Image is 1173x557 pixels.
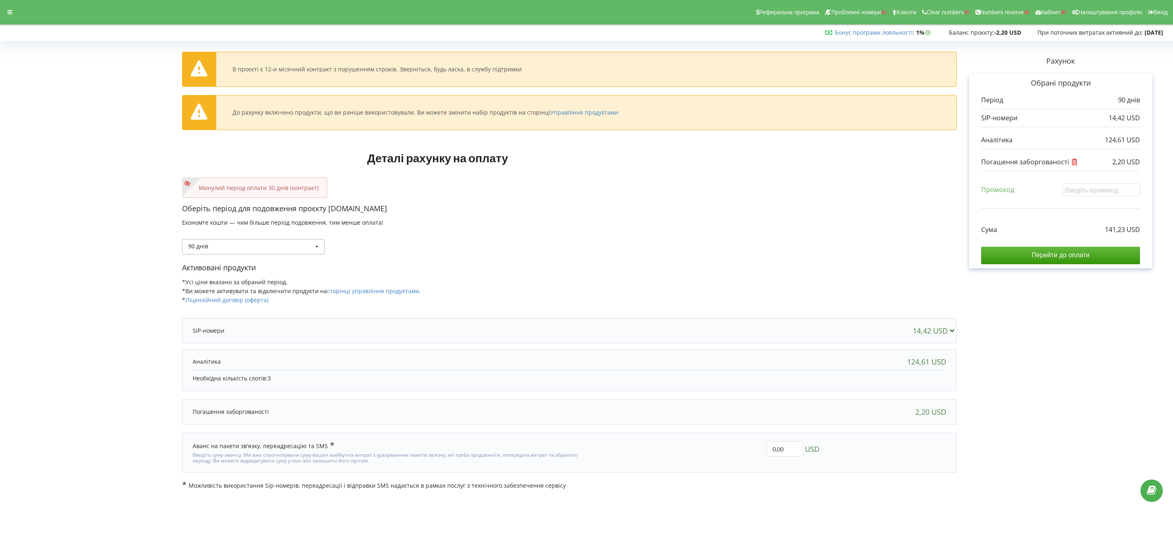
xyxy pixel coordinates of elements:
[327,287,421,295] a: сторінці управління продуктами.
[915,408,946,416] div: 2,20 USD
[1144,29,1163,36] strong: [DATE]
[193,408,269,416] p: Погашення заборгованості
[185,296,268,304] a: Ліцензійний договір (оферта)
[916,29,933,36] strong: 1%
[1041,9,1061,15] span: Кабінет
[981,247,1140,264] input: Перейти до оплати
[193,450,581,464] div: Введіть суму авансу. Ми вже спрогнозували суму ваших майбутніх витрат з урахуванням пакетів зв'яз...
[831,9,881,15] span: Проблемні номери
[927,9,964,15] span: Clear numbers
[193,441,334,450] div: Аванс на пакети зв'язку, переадресацію та SMS
[182,481,957,490] p: Можливість використання Sip-номерів, переадресації і відправки SMS надається в рамках послуг з те...
[981,157,1080,167] p: Погашення заборгованості
[182,203,957,214] p: Оберіть період для подовження проєкту [DOMAIN_NAME]
[1105,135,1140,145] p: 124,61 USD
[957,56,1164,66] p: Рахунок
[835,29,914,36] span: :
[835,29,913,36] a: Бонус програми лояльності
[981,78,1140,88] p: Обрані продукти
[1118,95,1140,105] p: 90 днів
[182,287,421,295] span: *Ви можете активувати та відключити продукти на
[182,263,957,273] p: Активовані продукти
[981,225,997,234] p: Сума
[550,108,618,116] a: Управління продуктами
[193,327,224,335] p: SIP-номери
[896,9,916,15] span: Клієнти
[981,185,1014,195] p: Промокод
[1109,113,1140,123] p: 14,42 USD
[994,29,1021,36] strong: -2,20 USD
[182,278,288,286] span: *Усі ціни вказано за обраний період.
[233,66,522,73] div: В проєкті є 12-и місячний контракт з порушенням строків. Зверніться, будь ласка, в службу підтримки
[759,9,819,15] span: Реферальна програма
[1105,225,1140,234] p: 141,23 USD
[1078,9,1142,15] span: Налаштування профілю
[191,184,319,192] p: Минулий період оплати 30 днів (контракт)
[913,327,958,335] div: 14,42 USD
[188,243,208,249] div: 90 днів
[1037,29,1143,36] span: При поточних витратах активний до:
[1063,183,1140,196] input: Введіть промокод
[193,358,221,366] p: Аналітика
[193,374,946,382] p: Необхідна кількість слотів:
[1153,9,1168,15] span: Вихід
[268,374,271,382] span: 3
[981,113,1017,123] p: SIP-номери
[182,219,383,226] span: Економте кошти — чим більше період подовження, тим менше оплата!
[233,109,618,116] div: До рахунку включено продукти, що ви раніше використовували. Ви можете змінити набір продуктів на ...
[980,9,1024,15] span: Numbers reserve
[907,358,946,366] div: 124,61 USD
[805,441,819,457] span: USD
[981,135,1013,145] p: Аналітика
[1112,157,1140,167] p: 2,20 USD
[182,138,694,177] h1: Деталі рахунку на оплату
[981,95,1003,105] p: Період
[949,29,994,36] span: Баланс проєкту:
